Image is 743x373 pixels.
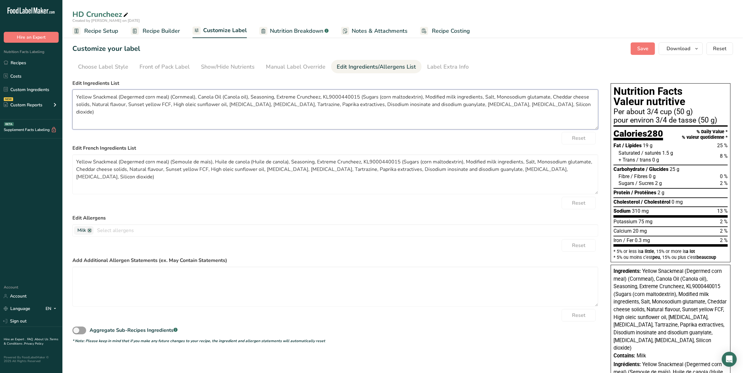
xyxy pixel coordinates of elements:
span: Iron [613,237,622,243]
span: Yellow Snackmeal (Degermed corn meal) (Cornmeal), Canola Oil (Canola oil), Seasoning, Extreme Cru... [613,268,727,351]
span: / trans [636,157,651,163]
span: Recipe Setup [84,27,118,35]
div: Custom Reports [4,102,42,108]
span: beaucoup [697,255,716,260]
span: 0 g [649,173,656,179]
span: 20 mg [633,228,647,234]
span: 25 g [670,166,679,172]
span: 25 % [717,143,728,148]
a: Recipe Setup [72,24,118,38]
span: Cholesterol [613,199,640,205]
span: Fibre [618,173,629,179]
div: % Daily Value * % valeur quotidienne * [682,129,728,140]
div: EN [46,305,59,312]
div: Powered By FoodLabelMaker © 2025 All Rights Reserved [4,356,59,363]
span: Milk [77,227,86,234]
span: / Glucides [646,166,668,172]
span: Sugars [618,180,634,186]
span: 1.5 g [662,150,673,156]
span: Reset [572,134,585,142]
div: Front of Pack Label [139,63,190,71]
button: Reset [706,42,733,55]
span: / Fibres [631,173,648,179]
input: Select allergens [94,225,598,235]
h1: Nutrition Facts Valeur nutritive [613,86,728,107]
span: 13 % [717,208,728,214]
div: Calories [613,129,663,141]
span: Carbohydrate [613,166,645,172]
a: Terms & Conditions . [4,337,58,346]
span: Fat [613,143,621,148]
span: / saturés [641,150,661,156]
a: Customize Label [193,23,247,38]
span: a little [641,249,654,254]
span: 2 % [720,237,728,243]
div: Aggregate Sub-Recipes Ingredients [90,327,178,334]
span: / Sucres [635,180,654,186]
span: Potassium [613,219,637,225]
div: Open Intercom Messenger [722,352,737,367]
div: Manual Label Override [266,63,325,71]
a: Privacy Policy [24,342,43,346]
div: Show/Hide Nutrients [201,63,255,71]
span: 8 % [720,153,728,159]
span: Ingredients: [613,268,641,274]
span: 0 g [652,157,659,163]
span: Sodium [613,208,631,214]
label: Edit Ingredients List [72,80,598,87]
div: BETA [4,122,14,126]
div: HD Cruncheez [72,9,130,20]
span: Created by [PERSON_NAME] on [DATE] [72,18,140,23]
span: Contains: [613,353,635,359]
button: Reset [562,197,596,209]
span: Reset [572,242,585,249]
span: Reset [572,199,585,207]
button: Hire an Expert [4,32,59,43]
span: Calcium [613,228,632,234]
h1: Customize your label [72,44,140,54]
div: NEW [4,97,13,101]
span: 75 mg [638,219,653,225]
span: 2 g [657,190,664,196]
a: Language [4,303,30,314]
span: 19 g [643,143,653,148]
a: Nutrition Breakdown [259,24,329,38]
span: Ingrédients: [613,361,641,367]
span: Saturated [618,150,640,156]
span: Recipe Builder [143,27,180,35]
span: 280 [647,128,663,139]
i: * Note: Please keep in mind that if you make any future changes to your recipe, the ingredient an... [72,338,325,343]
div: pour environ 3/4 de tasse (50 g) [613,117,728,124]
span: 2 % [720,180,728,186]
span: Reset [713,45,726,52]
a: Hire an Expert . [4,337,26,342]
div: Edit Ingredients/Allergens List [337,63,416,71]
label: Edit Allergens [72,214,598,222]
span: + Trans [618,157,635,163]
button: Download [659,42,703,55]
label: Edit French Ingredients List [72,144,598,152]
div: Per about 3/4 cup (50 g) [613,108,728,116]
a: Recipe Builder [131,24,180,38]
div: Label Extra Info [427,63,469,71]
span: / Cholestérol [641,199,670,205]
a: Recipe Costing [420,24,470,38]
label: Add Additional Allergen Statements (ex. May Contain Statements) [72,257,598,264]
span: Milk [637,353,646,359]
span: / Fer [623,237,633,243]
span: Nutrition Breakdown [270,27,323,35]
span: 310 mg [632,208,649,214]
a: Notes & Attachments [341,24,408,38]
span: Notes & Attachments [352,27,408,35]
a: About Us . [35,337,50,342]
span: Protein [613,190,630,196]
span: 0.3 mg [635,237,650,243]
section: * 5% or less is , 15% or more is [613,247,728,259]
button: Reset [562,239,596,252]
button: Reset [562,132,596,144]
button: Save [631,42,655,55]
span: Recipe Costing [432,27,470,35]
span: peu [653,255,660,260]
span: Download [667,45,690,52]
span: Reset [572,312,585,319]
